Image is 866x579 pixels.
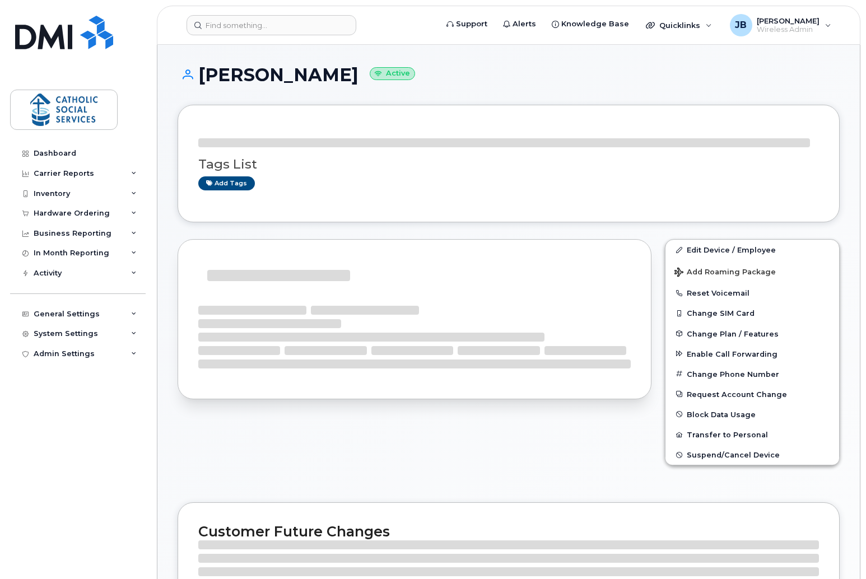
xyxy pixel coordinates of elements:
[687,329,779,338] span: Change Plan / Features
[198,157,819,171] h3: Tags List
[198,176,255,190] a: Add tags
[665,445,839,465] button: Suspend/Cancel Device
[674,268,776,278] span: Add Roaming Package
[198,523,819,540] h2: Customer Future Changes
[687,451,780,459] span: Suspend/Cancel Device
[178,65,840,85] h1: [PERSON_NAME]
[665,404,839,424] button: Block Data Usage
[665,240,839,260] a: Edit Device / Employee
[687,349,777,358] span: Enable Call Forwarding
[665,344,839,364] button: Enable Call Forwarding
[370,67,415,80] small: Active
[665,384,839,404] button: Request Account Change
[665,424,839,445] button: Transfer to Personal
[665,303,839,323] button: Change SIM Card
[665,364,839,384] button: Change Phone Number
[665,260,839,283] button: Add Roaming Package
[665,283,839,303] button: Reset Voicemail
[665,324,839,344] button: Change Plan / Features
